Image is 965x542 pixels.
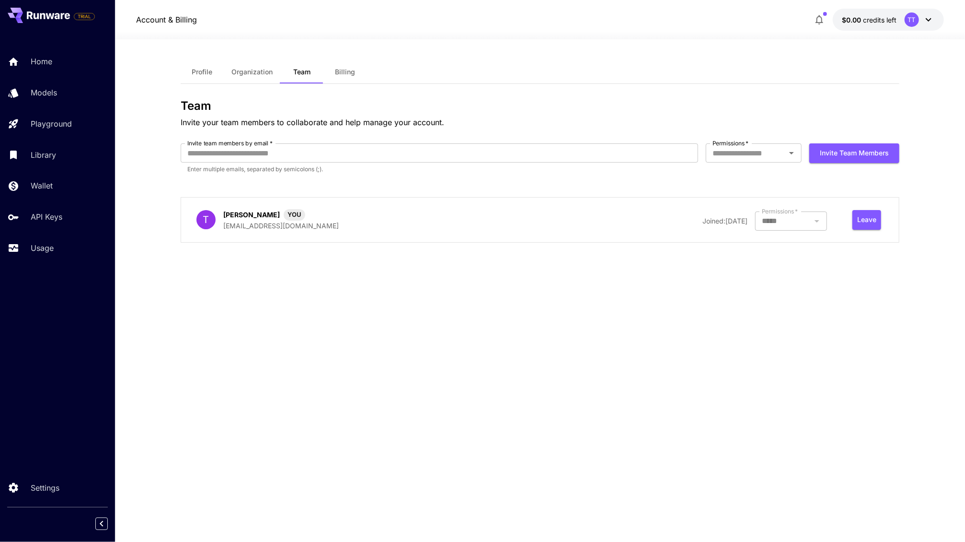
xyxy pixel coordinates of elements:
p: [EMAIL_ADDRESS][DOMAIN_NAME] [223,221,339,231]
a: Account & Billing [136,14,197,25]
label: Permissions [762,207,798,215]
span: Profile [192,68,213,76]
span: Organization [231,68,273,76]
button: Open [785,146,798,160]
span: credits left [863,16,897,24]
button: Collapse sidebar [95,518,108,530]
button: Invite team members [809,143,899,163]
span: YOU [284,210,305,220]
p: API Keys [31,211,62,223]
p: Invite your team members to collaborate and help manage your account. [181,117,899,128]
p: Wallet [31,180,53,191]
p: [PERSON_NAME] [223,210,280,220]
div: TT [905,12,919,27]
span: Billing [335,68,355,76]
p: Home [31,56,52,67]
span: Add your payment card to enable full platform functionality. [74,11,95,22]
p: Library [31,149,56,161]
span: Team [293,68,310,76]
span: Joined: [DATE] [702,217,747,225]
div: $0.00 [842,15,897,25]
p: Models [31,87,57,98]
p: Settings [31,482,59,494]
h3: Team [181,99,899,113]
div: Collapse sidebar [103,515,115,532]
label: Permissions [712,139,749,147]
button: Leave [852,210,881,230]
p: Enter multiple emails, separated by semicolons (;). [187,165,691,174]
span: $0.00 [842,16,863,24]
button: $0.00TT [833,9,944,31]
div: T [196,210,216,229]
nav: breadcrumb [136,14,197,25]
p: Usage [31,242,54,254]
label: Invite team members by email [187,139,273,147]
p: Playground [31,118,72,130]
span: TRIAL [74,13,94,20]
